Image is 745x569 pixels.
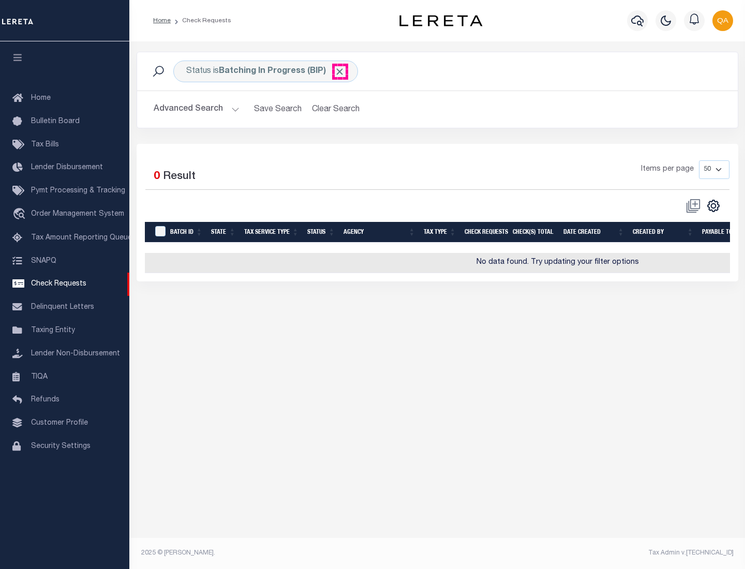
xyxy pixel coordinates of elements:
[339,222,420,243] th: Agency: activate to sort column ascending
[207,222,240,243] th: State: activate to sort column ascending
[509,222,559,243] th: Check(s) Total
[31,234,132,242] span: Tax Amount Reporting Queue
[641,164,694,175] span: Items per page
[31,304,94,311] span: Delinquent Letters
[31,327,75,334] span: Taxing Entity
[308,99,364,119] button: Clear Search
[31,95,51,102] span: Home
[31,420,88,427] span: Customer Profile
[248,99,308,119] button: Save Search
[31,373,48,380] span: TIQA
[31,350,120,357] span: Lender Non-Disbursement
[12,208,29,221] i: travel_explore
[629,222,698,243] th: Created By: activate to sort column ascending
[31,164,103,171] span: Lender Disbursement
[133,548,438,558] div: 2025 © [PERSON_NAME].
[163,169,196,185] label: Result
[559,222,629,243] th: Date Created: activate to sort column ascending
[166,222,207,243] th: Batch Id: activate to sort column ascending
[445,548,734,558] div: Tax Admin v.[TECHNICAL_ID]
[460,222,509,243] th: Check Requests
[154,171,160,182] span: 0
[303,222,339,243] th: Status: activate to sort column ascending
[31,141,59,148] span: Tax Bills
[31,257,56,264] span: SNAPQ
[399,15,482,26] img: logo-dark.svg
[240,222,303,243] th: Tax Service Type: activate to sort column ascending
[31,280,86,288] span: Check Requests
[153,18,171,24] a: Home
[31,211,124,218] span: Order Management System
[31,187,125,194] span: Pymt Processing & Tracking
[31,443,91,450] span: Security Settings
[31,396,59,403] span: Refunds
[420,222,460,243] th: Tax Type: activate to sort column ascending
[219,67,345,76] b: Batching In Progress (BIP)
[173,61,358,82] div: Status is
[171,16,231,25] li: Check Requests
[154,99,240,119] button: Advanced Search
[712,10,733,31] img: svg+xml;base64,PHN2ZyB4bWxucz0iaHR0cDovL3d3dy53My5vcmcvMjAwMC9zdmciIHBvaW50ZXItZXZlbnRzPSJub25lIi...
[31,118,80,125] span: Bulletin Board
[334,66,345,77] span: Click to Remove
